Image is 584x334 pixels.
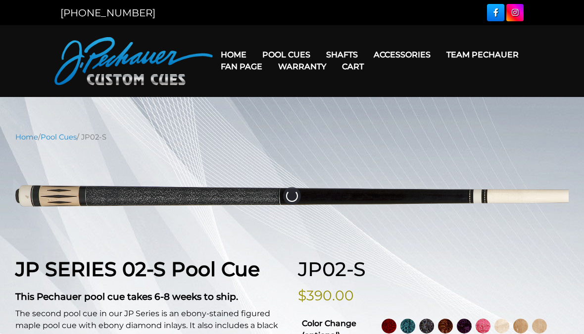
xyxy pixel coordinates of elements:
a: Shafts [318,42,366,67]
a: Warranty [270,54,334,79]
a: [PHONE_NUMBER] [60,7,155,19]
img: Rose [438,319,453,334]
a: Home [15,133,38,142]
a: Pool Cues [254,42,318,67]
a: Home [213,42,254,67]
img: Pechauer Custom Cues [54,37,213,85]
img: Pink [476,319,490,334]
a: Pool Cues [41,133,77,142]
a: Fan Page [213,54,270,79]
img: Light Natural [532,319,547,334]
img: No Stain [494,319,509,334]
bdi: $390.00 [298,287,354,304]
strong: JP SERIES 02-S Pool Cue [15,257,260,281]
img: Wine [382,319,396,334]
img: Purple [457,319,472,334]
img: Smoke [419,319,434,334]
strong: This Pechauer pool cue takes 6-8 weeks to ship. [15,291,238,302]
a: Cart [334,54,372,79]
img: Natural [513,319,528,334]
nav: Breadcrumb [15,132,569,143]
a: Accessories [366,42,438,67]
h1: JP02-S [298,258,569,282]
img: Turquoise [400,319,415,334]
a: Team Pechauer [438,42,527,67]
